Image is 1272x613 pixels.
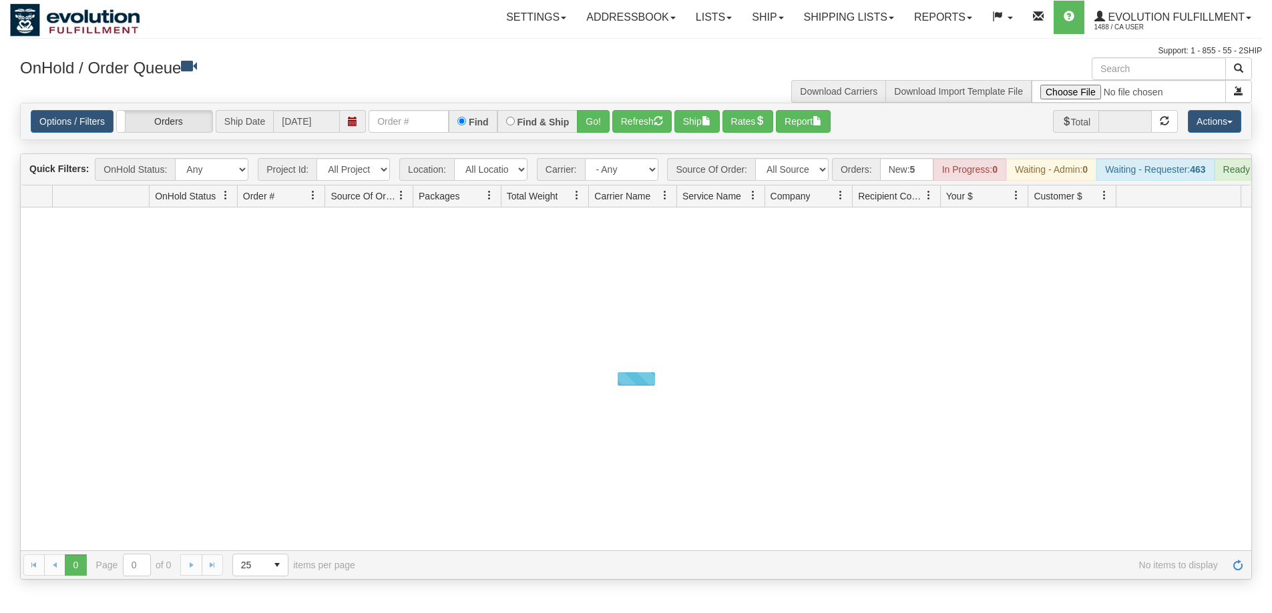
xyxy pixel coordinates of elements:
a: Evolution Fulfillment 1488 / CA User [1084,1,1261,34]
strong: 5 [910,164,915,175]
div: Waiting - Requester: [1096,158,1214,181]
img: logo1488.jpg [10,3,140,37]
span: items per page [232,554,355,576]
span: Your $ [946,189,973,203]
div: New: [880,158,933,181]
span: 25 [241,558,258,572]
label: Find & Ship [517,117,570,127]
span: Project Id: [258,158,316,181]
button: Actions [1188,110,1241,133]
span: Total Weight [507,189,558,203]
a: Packages filter column settings [478,184,501,207]
label: Find [469,117,489,127]
h3: OnHold / Order Queue [20,57,626,77]
span: OnHold Status: [95,158,175,181]
span: Service Name [682,189,741,203]
a: Total Weight filter column settings [566,184,588,207]
a: Options / Filters [31,110,114,133]
strong: 463 [1190,164,1205,175]
div: In Progress: [933,158,1006,181]
span: Carrier: [537,158,585,181]
a: Ship [742,1,793,34]
span: Total [1053,110,1099,133]
a: Download Import Template File [894,86,1023,97]
span: No items to display [374,560,1218,570]
span: Evolution Fulfillment [1105,11,1245,23]
span: Page sizes drop down [232,554,288,576]
strong: 0 [992,164,998,175]
button: Report [776,110,831,133]
span: Recipient Country [858,189,923,203]
a: OnHold Status filter column settings [214,184,237,207]
button: Go! [577,110,610,133]
a: Download Carriers [800,86,877,97]
div: Support: 1 - 855 - 55 - 2SHIP [10,45,1262,57]
a: Reports [904,1,982,34]
button: Ship [674,110,720,133]
span: OnHold Status [155,189,216,203]
a: Lists [686,1,742,34]
strong: 0 [1082,164,1088,175]
span: Packages [419,189,459,203]
a: Company filter column settings [829,184,852,207]
span: Page of 0 [96,554,172,576]
input: Order # [369,110,449,133]
input: Search [1092,57,1226,80]
a: Shipping lists [794,1,904,34]
span: select [266,554,288,576]
button: Search [1225,57,1252,80]
span: Order # [243,189,274,203]
span: Carrier Name [594,189,650,203]
a: Addressbook [576,1,686,34]
label: Quick Filters: [29,162,89,175]
a: Carrier Name filter column settings [654,184,676,207]
span: Ship Date [216,110,273,133]
a: Order # filter column settings [302,184,325,207]
button: Rates [722,110,774,133]
div: grid toolbar [21,154,1251,185]
span: Orders: [832,158,880,181]
a: Customer $ filter column settings [1093,184,1116,207]
div: Waiting - Admin: [1006,158,1096,181]
span: Company [771,189,811,203]
iframe: chat widget [1241,238,1271,374]
a: Service Name filter column settings [742,184,765,207]
span: Source Of Order: [667,158,755,181]
span: 1488 / CA User [1094,21,1195,34]
label: Orders [117,111,212,132]
a: Refresh [1227,554,1249,576]
a: Recipient Country filter column settings [917,184,940,207]
a: Your $ filter column settings [1005,184,1028,207]
a: Source Of Order filter column settings [390,184,413,207]
span: Location: [399,158,454,181]
a: Settings [496,1,576,34]
input: Import [1032,80,1226,103]
button: Refresh [612,110,672,133]
span: Source Of Order [331,189,396,203]
span: Page 0 [65,554,86,576]
span: Customer $ [1034,189,1082,203]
